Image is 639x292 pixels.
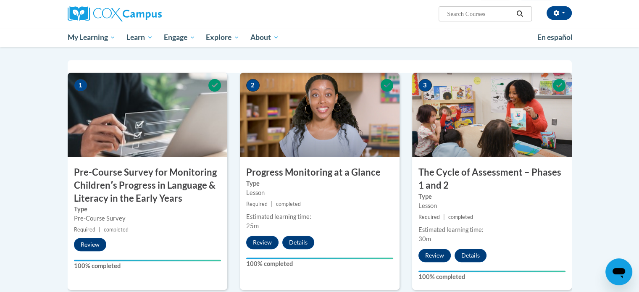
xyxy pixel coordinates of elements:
[246,212,393,221] div: Estimated learning time:
[200,28,245,47] a: Explore
[547,6,572,20] button: Account Settings
[240,73,400,157] img: Course Image
[418,225,565,234] div: Estimated learning time:
[68,6,162,21] img: Cox Campus
[276,201,301,207] span: completed
[418,249,451,262] button: Review
[446,9,513,19] input: Search Courses
[74,261,221,271] label: 100% completed
[250,32,279,42] span: About
[164,32,195,42] span: Engage
[206,32,239,42] span: Explore
[68,6,227,21] a: Cox Campus
[246,259,393,268] label: 100% completed
[245,28,284,47] a: About
[158,28,201,47] a: Engage
[418,214,440,220] span: Required
[55,28,584,47] div: Main menu
[448,214,473,220] span: completed
[74,205,221,214] label: Type
[74,214,221,223] div: Pre-Course Survey
[121,28,158,47] a: Learn
[246,236,279,249] button: Review
[412,73,572,157] img: Course Image
[418,271,565,272] div: Your progress
[246,179,393,188] label: Type
[74,79,87,92] span: 1
[246,222,259,229] span: 25m
[282,236,314,249] button: Details
[418,235,431,242] span: 30m
[104,226,129,233] span: completed
[513,9,526,19] button: Search
[74,226,95,233] span: Required
[418,79,432,92] span: 3
[532,29,578,46] a: En español
[68,166,227,205] h3: Pre-Course Survey for Monitoring Childrenʹs Progress in Language & Literacy in the Early Years
[537,33,573,42] span: En español
[605,258,632,285] iframe: Button to launch messaging window
[99,226,100,233] span: |
[455,249,486,262] button: Details
[126,32,153,42] span: Learn
[412,166,572,192] h3: The Cycle of Assessment – Phases 1 and 2
[443,214,445,220] span: |
[271,201,273,207] span: |
[418,201,565,210] div: Lesson
[74,260,221,261] div: Your progress
[246,201,268,207] span: Required
[62,28,121,47] a: My Learning
[246,258,393,259] div: Your progress
[246,188,393,197] div: Lesson
[67,32,116,42] span: My Learning
[240,166,400,179] h3: Progress Monitoring at a Glance
[418,272,565,281] label: 100% completed
[418,192,565,201] label: Type
[246,79,260,92] span: 2
[74,238,106,251] button: Review
[68,73,227,157] img: Course Image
